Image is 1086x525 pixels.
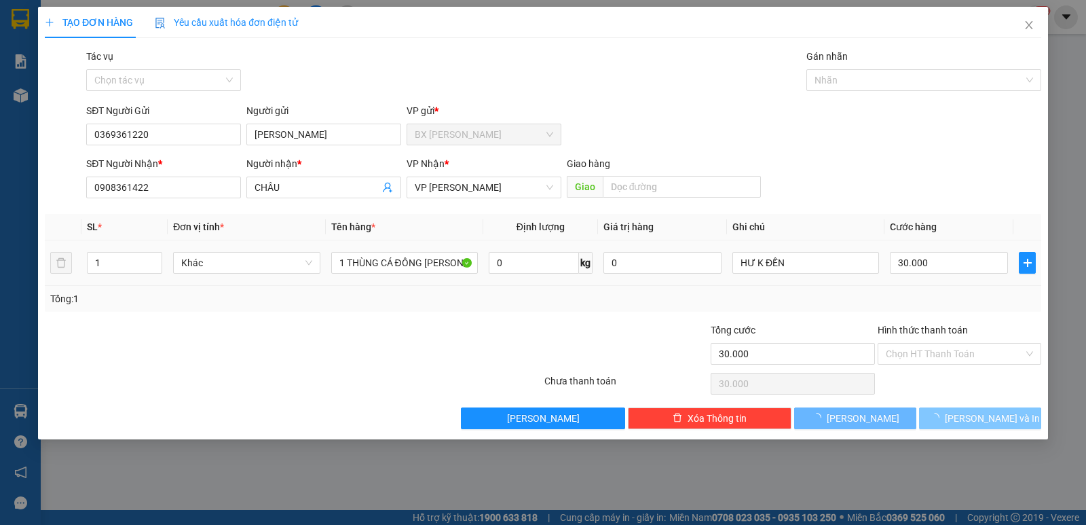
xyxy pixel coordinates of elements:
label: Hình thức thanh toán [878,325,968,336]
span: [PERSON_NAME] [507,411,580,426]
button: [PERSON_NAME] và In [919,408,1041,429]
button: plus [1019,252,1036,274]
label: Tác vụ [86,51,113,62]
span: Yêu cầu xuất hóa đơn điện tử [155,17,298,28]
span: loading [930,413,945,422]
span: [PERSON_NAME] [827,411,899,426]
input: 0 [603,252,722,274]
label: Gán nhãn [806,51,848,62]
span: user-add [382,182,393,193]
th: Ghi chú [727,214,884,240]
img: icon [155,18,166,29]
span: close [1024,20,1034,31]
div: Chưa thanh toán [543,374,709,397]
span: Cước hàng [890,221,937,232]
button: [PERSON_NAME] [794,408,916,429]
span: Giá trị hàng [603,221,654,232]
span: plus [1019,257,1035,268]
div: Người nhận [246,156,401,171]
button: [PERSON_NAME] [461,408,624,429]
div: SĐT Người Nhận [86,156,241,171]
button: Close [1010,7,1048,45]
strong: BIÊN NHẬN GIAO KHÁCH [11,13,117,48]
span: delete [673,413,682,424]
input: VD: Bàn, Ghế [331,252,478,274]
div: Tổng: 1 [50,291,420,306]
div: VP gửi [407,103,561,118]
button: delete [50,252,72,274]
span: [PERSON_NAME] và In [945,411,1040,426]
span: Đơn vị tính [173,221,224,232]
span: Giao hàng [567,158,610,169]
div: SĐT Người Gửi [86,103,241,118]
button: deleteXóa Thông tin [628,408,791,429]
input: Ghi Chú [732,252,879,274]
span: VP Tân Bình [415,177,553,198]
span: plus [45,18,54,27]
span: SL [87,221,98,232]
span: Tổng cước [711,325,755,336]
span: Tên hàng [331,221,375,232]
input: Dọc đường [603,176,762,198]
span: kg [579,252,593,274]
span: TẠO ĐƠN HÀNG [45,17,133,28]
span: Giao [567,176,603,198]
span: BX Tân Châu [415,124,553,145]
span: Khác [181,253,312,273]
span: Định lượng [517,221,565,232]
span: VP Nhận [407,158,445,169]
div: Người gửi [246,103,401,118]
span: Xóa Thông tin [688,411,747,426]
span: loading [812,413,827,422]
